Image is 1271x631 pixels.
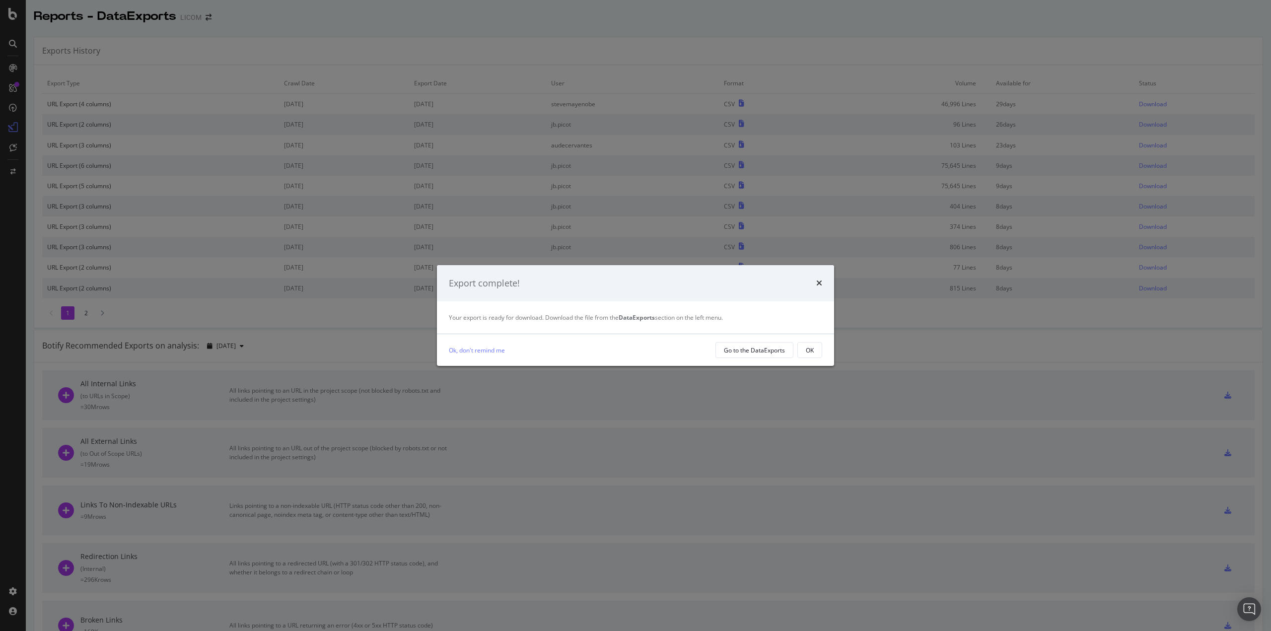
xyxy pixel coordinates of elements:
span: section on the left menu. [619,313,723,322]
div: Your export is ready for download. Download the file from the [449,313,822,322]
button: OK [797,342,822,358]
div: times [816,277,822,290]
div: modal [437,265,834,366]
button: Go to the DataExports [715,342,793,358]
div: Go to the DataExports [724,346,785,354]
div: Export complete! [449,277,520,290]
div: OK [806,346,814,354]
div: Open Intercom Messenger [1237,597,1261,621]
strong: DataExports [619,313,655,322]
a: Ok, don't remind me [449,345,505,355]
